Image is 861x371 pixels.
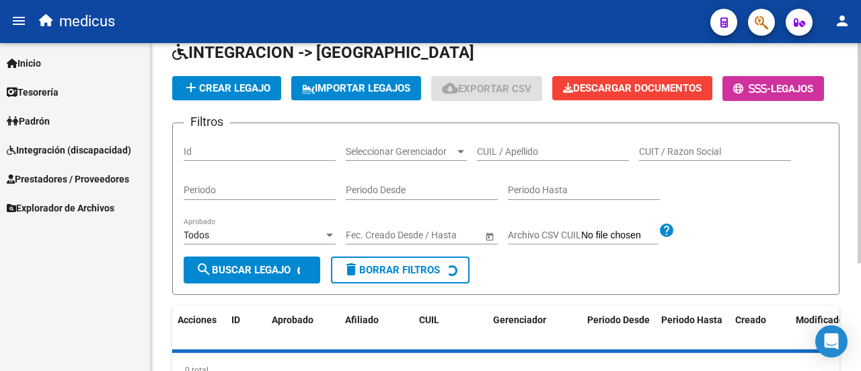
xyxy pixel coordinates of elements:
[552,76,712,100] button: Descargar Documentos
[183,79,199,96] mat-icon: add
[7,201,114,215] span: Explorador de Archivos
[343,264,440,276] span: Borrar Filtros
[815,325,848,358] div: Open Intercom Messenger
[442,80,458,96] mat-icon: cloud_download
[184,230,209,240] span: Todos
[771,83,813,95] span: Legajos
[196,261,212,277] mat-icon: search
[414,306,488,350] datatable-header-cell: CUIL
[196,264,291,276] span: Buscar Legajo
[406,230,472,241] input: Fecha fin
[482,229,496,243] button: Open calendar
[172,306,226,350] datatable-header-cell: Acciones
[291,76,421,100] button: IMPORTAR LEGAJOS
[722,76,824,101] button: -Legajos
[343,261,359,277] mat-icon: delete
[172,43,474,62] span: INTEGRACION -> [GEOGRAPHIC_DATA]
[184,257,320,283] button: Buscar Legajo
[183,82,270,94] span: Crear Legajo
[7,56,41,71] span: Inicio
[7,172,129,187] span: Prestadores / Proveedores
[834,13,850,29] mat-icon: person
[735,314,766,325] span: Creado
[11,13,27,29] mat-icon: menu
[340,306,414,350] datatable-header-cell: Afiliado
[656,306,730,350] datatable-header-cell: Periodo Hasta
[587,314,650,325] span: Periodo Desde
[172,76,281,100] button: Crear Legajo
[493,314,546,325] span: Gerenciador
[442,83,531,95] span: Exportar CSV
[266,306,320,350] datatable-header-cell: Aprobado
[508,230,581,240] span: Archivo CSV CUIL
[659,222,675,238] mat-icon: help
[302,82,410,94] span: IMPORTAR LEGAJOS
[563,82,702,94] span: Descargar Documentos
[488,306,582,350] datatable-header-cell: Gerenciador
[431,76,542,101] button: Exportar CSV
[346,146,455,158] span: Seleccionar Gerenciador
[272,314,313,325] span: Aprobado
[796,314,844,325] span: Modificado
[790,306,851,350] datatable-header-cell: Modificado
[345,314,379,325] span: Afiliado
[231,314,240,325] span: ID
[178,314,217,325] span: Acciones
[59,7,115,36] span: medicus
[582,306,656,350] datatable-header-cell: Periodo Desde
[733,83,771,95] span: -
[730,306,790,350] datatable-header-cell: Creado
[226,306,266,350] datatable-header-cell: ID
[346,230,395,241] input: Fecha inicio
[184,112,230,131] h3: Filtros
[331,257,470,283] button: Borrar Filtros
[581,230,659,242] input: Archivo CSV CUIL
[419,314,439,325] span: CUIL
[7,143,131,158] span: Integración (discapacidad)
[7,85,59,100] span: Tesorería
[661,314,722,325] span: Periodo Hasta
[7,114,50,129] span: Padrón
